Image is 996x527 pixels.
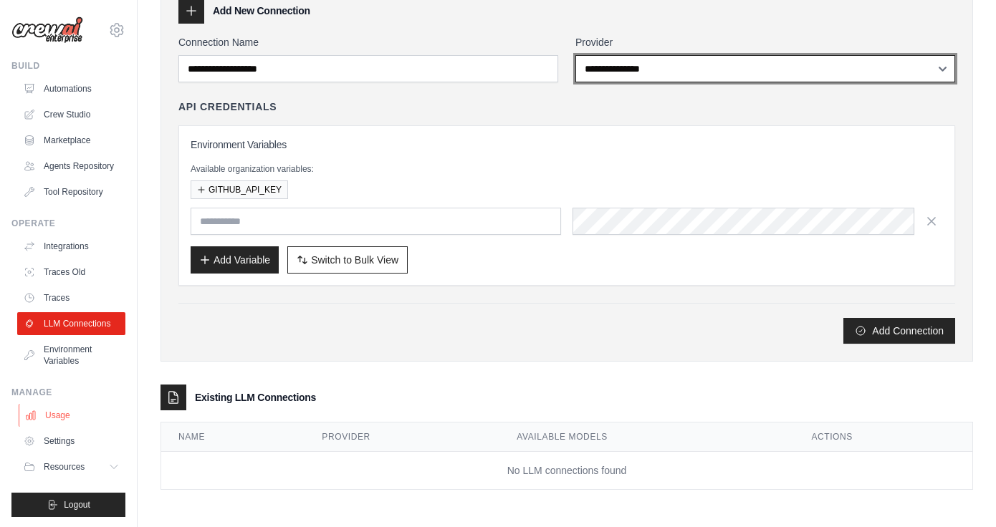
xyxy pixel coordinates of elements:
h3: Existing LLM Connections [195,390,316,405]
button: Add Variable [191,246,279,274]
div: Operate [11,218,125,229]
a: Settings [17,430,125,453]
span: Switch to Bulk View [311,253,398,267]
h3: Environment Variables [191,137,943,152]
div: Build [11,60,125,72]
h3: Add New Connection [213,4,310,18]
th: Provider [305,422,499,452]
img: Logo [11,16,83,44]
td: No LLM connections found [161,452,972,490]
a: Traces Old [17,261,125,284]
button: GITHUB_API_KEY [191,180,288,199]
button: Logout [11,493,125,517]
a: Tool Repository [17,180,125,203]
th: Actions [794,422,972,452]
a: LLM Connections [17,312,125,335]
a: Marketplace [17,129,125,152]
button: Resources [17,455,125,478]
label: Provider [575,35,955,49]
label: Connection Name [178,35,558,49]
a: Integrations [17,235,125,258]
a: Automations [17,77,125,100]
button: Add Connection [843,318,955,344]
a: Crew Studio [17,103,125,126]
a: Environment Variables [17,338,125,372]
h4: API Credentials [178,100,277,114]
span: Logout [64,499,90,511]
a: Agents Repository [17,155,125,178]
p: Available organization variables: [191,163,943,175]
a: Traces [17,286,125,309]
th: Name [161,422,305,452]
span: Resources [44,461,85,473]
button: Switch to Bulk View [287,246,408,274]
th: Available Models [499,422,794,452]
a: Usage [19,404,127,427]
div: Manage [11,387,125,398]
